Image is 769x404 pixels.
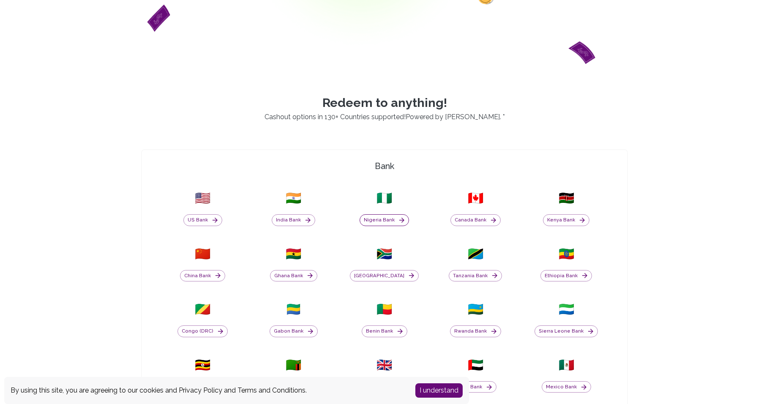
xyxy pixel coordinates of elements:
[272,214,315,226] button: India Bank
[449,270,502,282] button: Tanzania Bank
[468,246,483,262] span: 🇹🇿
[195,302,210,317] span: 🇨🇬
[286,246,301,262] span: 🇬🇭
[543,214,589,226] button: Kenya Bank
[559,191,574,206] span: 🇰🇪
[376,302,392,317] span: 🇧🇯
[468,358,483,373] span: 🇦🇪
[183,214,222,226] button: US Bank
[270,325,318,337] button: Gabon Bank
[360,214,409,226] button: Nigeria Bank
[450,325,501,337] button: Rwanda Bank
[350,270,419,282] button: [GEOGRAPHIC_DATA]
[11,385,403,396] div: By using this site, you are agreeing to our cookies and and .
[177,325,228,337] button: Congo (DRC)
[406,113,500,121] a: Powered by [PERSON_NAME]
[376,191,392,206] span: 🇳🇬
[468,191,483,206] span: 🇨🇦
[415,383,463,398] button: Accept cookies
[237,386,305,394] a: Terms and Conditions
[376,358,392,373] span: 🇬🇧
[195,358,210,373] span: 🇺🇬
[468,302,483,317] span: 🇷🇼
[131,96,638,110] p: Redeem to anything!
[195,246,210,262] span: 🇨🇳
[534,325,598,337] button: Sierra Leone Bank
[559,302,574,317] span: 🇸🇱
[376,246,392,262] span: 🇿🇦
[286,302,301,317] span: 🇬🇦
[362,325,407,337] button: Benin Bank
[286,358,301,373] span: 🇿🇲
[450,214,501,226] button: Canada Bank
[180,270,225,282] button: China Bank
[270,270,317,282] button: Ghana Bank
[455,381,496,393] button: UAE Bank
[286,191,301,206] span: 🇮🇳
[131,112,638,122] p: Cashout options in 130+ Countries supported! . *
[179,386,222,394] a: Privacy Policy
[542,381,591,393] button: Mexico Bank
[195,191,210,206] span: 🇺🇸
[145,160,624,172] h4: Bank
[559,358,574,373] span: 🇲🇽
[540,270,592,282] button: Ethiopia Bank
[559,246,574,262] span: 🇪🇹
